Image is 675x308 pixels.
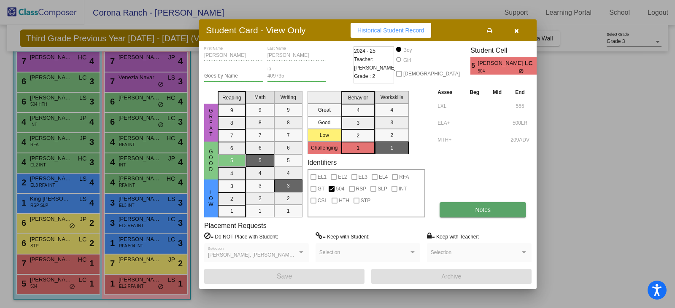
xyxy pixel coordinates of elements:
[379,172,388,182] span: EL4
[354,47,375,55] span: 2024 - 25
[351,23,431,38] button: Historical Student Record
[207,108,215,137] span: Great
[442,273,462,280] span: Archive
[207,149,215,172] span: Good
[470,46,544,54] h3: Student Cell
[359,172,367,182] span: EL3
[338,172,347,182] span: EL2
[508,88,532,97] th: End
[308,158,337,166] label: Identifiers
[475,206,491,213] span: Notes
[204,269,364,284] button: Save
[357,27,424,34] span: Historical Student Record
[427,232,479,241] label: = Keep with Teacher:
[361,196,370,206] span: STP
[354,72,375,80] span: Grade : 2
[399,184,407,194] span: INT
[478,68,519,74] span: 504
[318,172,327,182] span: EL1
[525,59,537,68] span: LC
[316,232,370,241] label: = Keep with Student:
[403,56,411,64] div: Girl
[537,61,544,71] span: 1
[207,190,215,207] span: Low
[336,184,344,194] span: 504
[204,232,278,241] label: = Do NOT Place with Student:
[356,184,367,194] span: RSP
[267,73,327,79] input: Enter ID
[371,269,532,284] button: Archive
[437,117,461,129] input: assessment
[440,202,526,217] button: Notes
[208,252,469,258] span: [PERSON_NAME], [PERSON_NAME] [PERSON_NAME] [PERSON_NAME], [PERSON_NAME], [PERSON_NAME]
[435,88,463,97] th: Asses
[204,222,267,230] label: Placement Requests
[403,46,412,54] div: Boy
[318,196,327,206] span: CSL
[470,61,478,71] span: 5
[478,59,525,68] span: [PERSON_NAME]
[277,273,292,280] span: Save
[204,73,263,79] input: goes by name
[437,134,461,146] input: assessment
[378,184,387,194] span: SLP
[437,100,461,112] input: assessment
[354,55,396,72] span: Teacher: [PERSON_NAME]
[399,172,409,182] span: RFA
[463,88,486,97] th: Beg
[403,69,460,79] span: [DEMOGRAPHIC_DATA]
[339,196,349,206] span: HTH
[486,88,508,97] th: Mid
[318,184,325,194] span: GT
[206,25,306,35] h3: Student Card - View Only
